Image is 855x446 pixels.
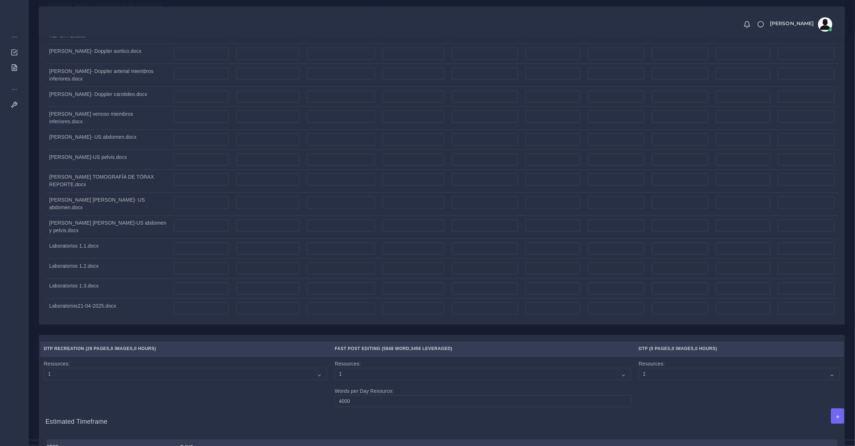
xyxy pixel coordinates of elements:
[818,17,832,32] img: avatar
[46,64,170,87] td: [PERSON_NAME]- Doppler arterial miembros inferiores.docx
[770,21,814,26] span: [PERSON_NAME]
[651,346,670,351] span: 0 Pages
[46,106,170,129] td: [PERSON_NAME] venoso miembros inferiores.docx
[411,346,451,351] span: 3456 Leveraged
[46,43,170,64] td: [PERSON_NAME]- Doppler aortico.docx
[635,341,844,356] th: DTP ( , , )
[384,346,409,351] span: 5848 Word
[40,356,331,411] td: Resources:
[635,356,844,411] td: Resources:
[46,411,838,426] h4: Estimated Timeframe
[46,169,170,192] td: [PERSON_NAME] TOMOGRAFÍA DE TÓRAX REPORTE.docx
[46,150,170,170] td: [PERSON_NAME]-US pelvis.docx
[46,258,170,279] td: Laboratorios 1.2.docx
[46,192,170,215] td: [PERSON_NAME] [PERSON_NAME]- US abdomen.docx
[40,341,331,356] th: DTP Recreation ( , , )
[695,346,716,351] span: 0 Hours
[111,346,133,351] span: 0 Images
[87,346,110,351] span: 29 Pages
[766,17,835,32] a: [PERSON_NAME]avatar
[672,346,694,351] span: 0 Images
[46,129,170,150] td: [PERSON_NAME]- US abdomen.docx
[331,341,635,356] th: Fast Post Editing ( , )
[46,238,170,258] td: Laboratorios 1.1.docx
[46,298,170,318] td: Laboratorios21-04-2025.docx
[46,87,170,107] td: [PERSON_NAME]- Doppler carotideo.docx
[46,278,170,298] td: Laboratorios 1.3.docx
[331,356,635,411] td: Resources: Words per Day Resource:
[46,215,170,238] td: [PERSON_NAME] [PERSON_NAME]-US abdomen y pelvis.docx
[134,346,154,351] span: 0 Hours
